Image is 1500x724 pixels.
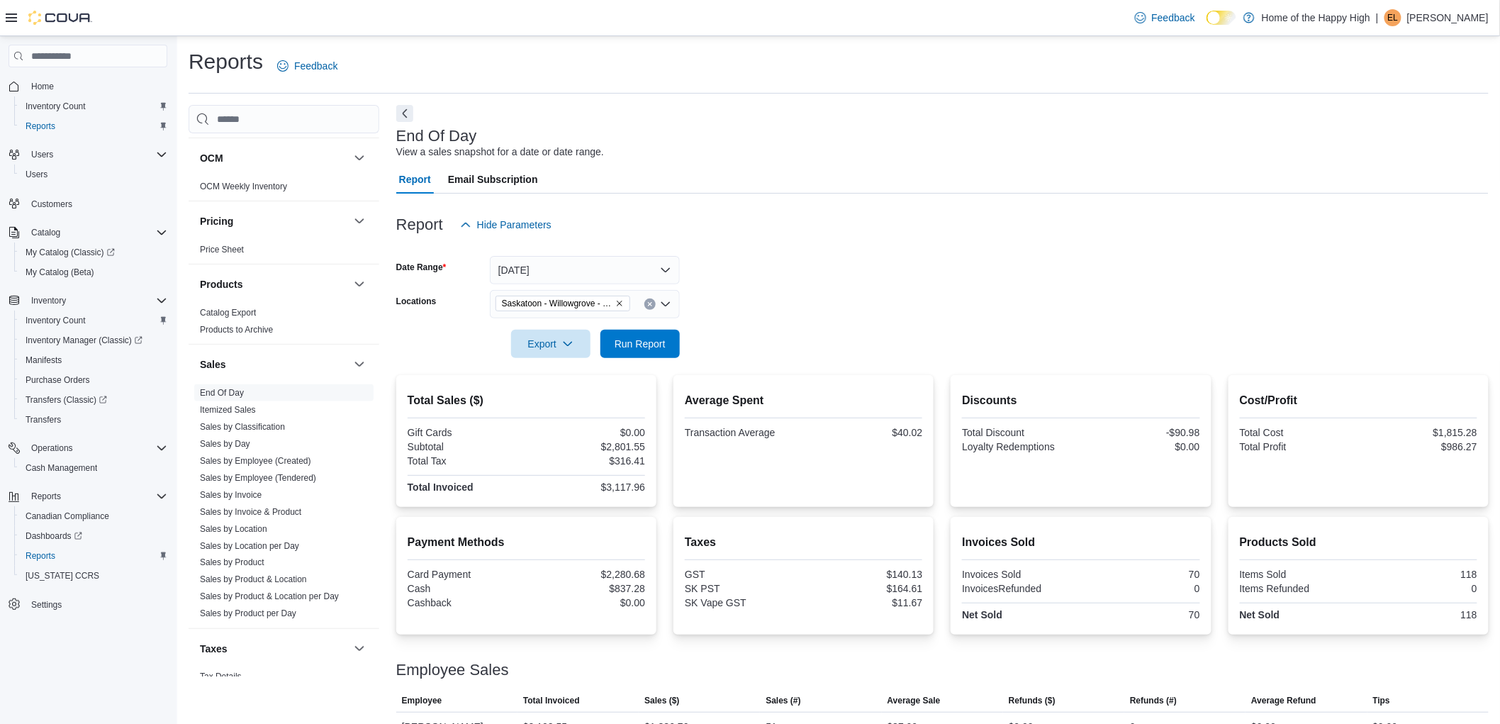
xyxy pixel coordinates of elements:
span: Home [31,81,54,92]
div: $0.00 [529,597,645,608]
span: Transfers [26,414,61,425]
a: Cash Management [20,460,103,477]
button: Open list of options [660,299,671,310]
button: Users [14,165,173,184]
span: Sales by Employee (Created) [200,455,311,467]
span: Employee [402,695,442,706]
span: Dashboards [26,530,82,542]
div: InvoicesRefunded [962,583,1078,594]
span: Sales by Location per Day [200,540,299,552]
div: GST [685,569,801,580]
div: 118 [1361,569,1477,580]
button: Export [511,330,591,358]
span: Users [31,149,53,160]
a: Reports [20,547,61,564]
a: Settings [26,596,67,613]
h3: Pricing [200,214,233,228]
a: My Catalog (Classic) [20,244,121,261]
span: Saskatoon - Willowgrove - Fire & Flower [502,296,612,311]
span: Customers [31,199,72,210]
span: My Catalog (Classic) [20,244,167,261]
button: Inventory Count [14,96,173,116]
a: Transfers [20,411,67,428]
span: Reports [20,118,167,135]
span: Sales by Product [200,557,264,569]
span: Sales by Day [200,438,250,450]
button: Remove Saskatoon - Willowgrove - Fire & Flower from selection in this group [615,299,624,308]
span: Customers [26,194,167,212]
h2: Discounts [962,392,1199,409]
button: Cash Management [14,458,173,478]
span: Inventory Manager (Classic) [26,335,142,346]
div: Gift Cards [408,427,524,438]
button: Customers [3,193,173,213]
div: -$90.98 [1084,427,1200,438]
h3: Report [396,216,443,233]
strong: Net Sold [1240,609,1280,620]
div: Items Sold [1240,569,1356,580]
span: My Catalog (Classic) [26,247,115,258]
a: Sales by Day [200,439,250,449]
button: Reports [14,116,173,136]
a: Purchase Orders [20,372,96,389]
span: Users [26,169,47,180]
h3: Sales [200,357,226,372]
span: Total Invoiced [523,695,580,706]
h3: OCM [200,151,223,165]
input: Dark Mode [1207,11,1236,26]
span: Operations [26,440,167,457]
h1: Reports [189,48,263,76]
a: Products to Archive [200,325,273,335]
h2: Average Spent [685,392,922,409]
div: Items Refunded [1240,583,1356,594]
span: Run Report [615,337,666,351]
div: $164.61 [807,583,923,594]
button: Reports [3,486,173,506]
span: Sales by Product & Location per Day [200,591,339,603]
span: Catalog [31,227,60,238]
span: Sales by Product & Location [200,574,307,586]
a: Sales by Location per Day [200,541,299,551]
div: $140.13 [807,569,923,580]
button: Reports [26,488,67,505]
span: Average Refund [1251,695,1316,706]
span: Washington CCRS [20,567,167,584]
button: Inventory [26,292,72,309]
div: View a sales snapshot for a date or date range. [396,145,604,160]
strong: Net Sold [962,609,1002,620]
a: Customers [26,196,78,213]
a: Inventory Manager (Classic) [20,332,148,349]
span: Reports [26,550,55,562]
div: 0 [1361,583,1477,594]
span: Settings [26,596,167,613]
h3: Taxes [200,642,228,656]
a: Sales by Employee (Tendered) [200,473,316,483]
button: Hide Parameters [454,211,557,239]
span: Tax Details [200,672,242,683]
button: Operations [3,438,173,458]
span: Cash Management [20,460,167,477]
span: Feedback [1152,11,1195,25]
button: Transfers [14,410,173,430]
button: Sales [351,356,368,373]
div: $986.27 [1361,441,1477,452]
div: Sales [189,384,379,628]
p: [PERSON_NAME] [1407,9,1489,26]
button: Next [396,105,413,122]
button: Products [200,277,348,291]
span: Purchase Orders [20,372,167,389]
button: Pricing [200,214,348,228]
div: 70 [1084,609,1200,620]
h2: Cost/Profit [1240,392,1477,409]
a: Feedback [1129,4,1201,32]
button: Sales [200,357,348,372]
a: Sales by Product [200,558,264,568]
a: Users [20,166,53,183]
button: Reports [14,546,173,566]
div: $0.00 [529,427,645,438]
button: OCM [200,151,348,165]
strong: Total Invoiced [408,481,474,493]
span: Inventory Count [20,98,167,115]
span: Sales by Invoice & Product [200,506,301,518]
a: End Of Day [200,388,244,398]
